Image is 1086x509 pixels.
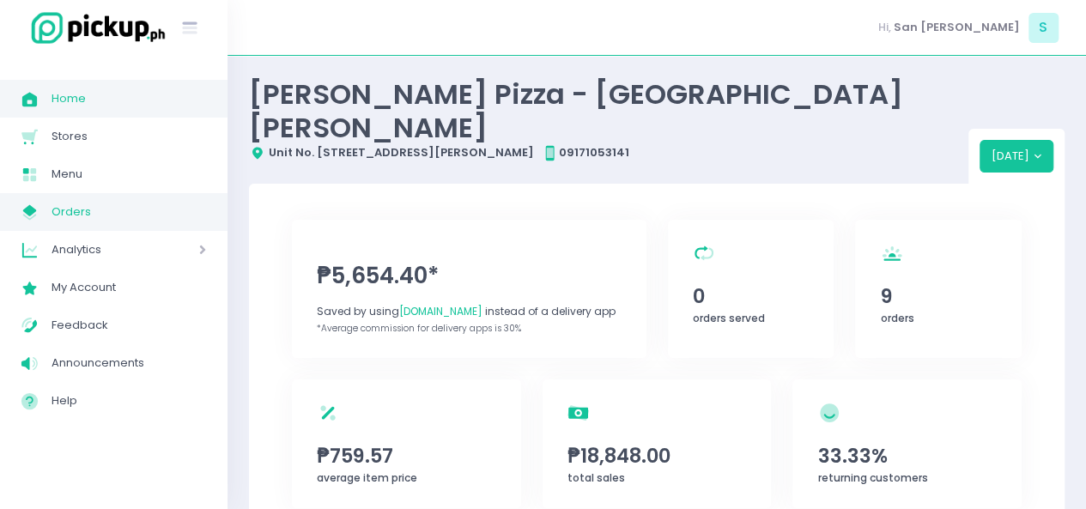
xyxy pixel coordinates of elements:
[543,379,772,508] a: ₱18,848.00total sales
[693,282,809,311] span: 0
[317,322,521,335] span: *Average commission for delivery apps is 30%
[894,19,1020,36] span: San [PERSON_NAME]
[881,282,997,311] span: 9
[52,201,206,223] span: Orders
[52,276,206,299] span: My Account
[818,470,928,485] span: returning customers
[980,140,1054,173] button: [DATE]
[317,259,621,293] span: ₱5,654.40*
[249,77,968,144] div: [PERSON_NAME] Pizza - [GEOGRAPHIC_DATA][PERSON_NAME]
[52,352,206,374] span: Announcements
[52,88,206,110] span: Home
[567,470,625,485] span: total sales
[52,163,206,185] span: Menu
[52,314,206,336] span: Feedback
[1028,13,1059,43] span: S
[52,239,150,261] span: Analytics
[693,311,765,325] span: orders served
[668,220,834,358] a: 0orders served
[855,220,1022,358] a: 9orders
[52,125,206,148] span: Stores
[881,311,914,325] span: orders
[317,304,621,319] div: Saved by using instead of a delivery app
[52,390,206,412] span: Help
[818,441,997,470] span: 33.33%
[399,304,482,318] span: [DOMAIN_NAME]
[317,441,495,470] span: ₱759.57
[249,144,968,161] div: Unit No. [STREET_ADDRESS][PERSON_NAME] 09171053141
[317,470,417,485] span: average item price
[21,9,167,46] img: logo
[792,379,1022,508] a: 33.33%returning customers
[567,441,746,470] span: ₱18,848.00
[292,379,521,508] a: ₱759.57average item price
[878,19,891,36] span: Hi,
